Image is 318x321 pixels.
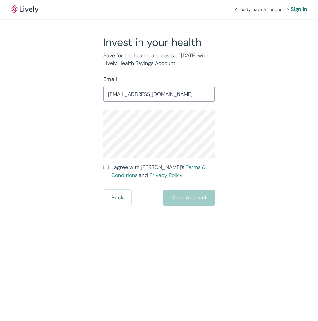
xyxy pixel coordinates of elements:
label: Email [103,75,117,83]
a: LivelyLively [11,5,38,13]
p: Save for the healthcare costs of [DATE] with a Lively Health Savings Account [103,52,215,67]
div: Already have an account? [235,5,307,13]
span: I agree with [PERSON_NAME]’s and [111,163,215,179]
button: Back [103,190,131,206]
a: Privacy Policy [149,172,183,179]
h2: Invest in your health [103,36,215,49]
a: Sign in [291,5,307,13]
img: Lively [11,5,38,13]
